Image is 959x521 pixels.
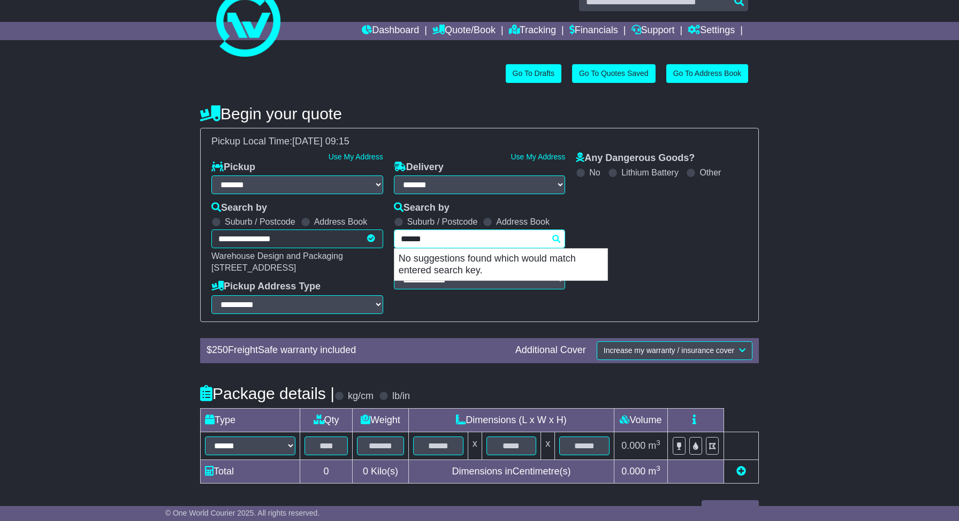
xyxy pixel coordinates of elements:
[541,432,555,459] td: x
[614,408,667,432] td: Volume
[201,344,510,356] div: $ FreightSafe warranty included
[589,167,600,178] label: No
[392,390,410,402] label: lb/in
[666,64,748,83] a: Go To Address Book
[200,385,334,402] h4: Package details |
[300,459,353,483] td: 0
[225,217,295,227] label: Suburb / Postcode
[329,152,383,161] a: Use My Address
[394,202,450,214] label: Search by
[352,408,408,432] td: Weight
[597,341,752,360] button: Increase my warranty / insurance cover
[201,459,300,483] td: Total
[363,466,368,477] span: 0
[394,162,444,173] label: Delivery
[572,64,656,83] a: Go To Quotes Saved
[648,440,660,451] span: m
[211,281,321,293] label: Pickup Address Type
[621,440,645,451] span: 0.000
[496,217,550,227] label: Address Book
[314,217,368,227] label: Address Book
[409,408,614,432] td: Dimensions (L x W x H)
[211,162,255,173] label: Pickup
[432,22,496,40] a: Quote/Book
[300,408,353,432] td: Qty
[699,167,721,178] label: Other
[211,263,296,272] span: [STREET_ADDRESS]
[394,249,607,280] p: No suggestions found which would match entered search key.
[604,346,734,355] span: Increase my warranty / insurance cover
[407,217,478,227] label: Suburb / Postcode
[509,22,556,40] a: Tracking
[292,136,349,147] span: [DATE] 09:15
[656,439,660,447] sup: 3
[211,251,343,260] span: Warehouse Design and Packaging
[621,167,679,178] label: Lithium Battery
[688,22,735,40] a: Settings
[212,344,228,355] span: 250
[631,22,675,40] a: Support
[702,500,759,519] button: Get Quotes
[510,344,591,356] div: Additional Cover
[352,459,408,483] td: Kilo(s)
[362,22,419,40] a: Dashboard
[206,136,753,148] div: Pickup Local Time:
[201,408,300,432] td: Type
[165,509,320,517] span: © One World Courier 2025. All rights reserved.
[511,152,565,161] a: Use My Address
[621,466,645,477] span: 0.000
[648,466,660,477] span: m
[656,464,660,472] sup: 3
[576,152,695,164] label: Any Dangerous Goods?
[200,105,759,122] h4: Begin your quote
[409,459,614,483] td: Dimensions in Centimetre(s)
[569,22,618,40] a: Financials
[211,202,267,214] label: Search by
[468,432,482,459] td: x
[736,466,746,477] a: Add new item
[506,64,561,83] a: Go To Drafts
[348,390,374,402] label: kg/cm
